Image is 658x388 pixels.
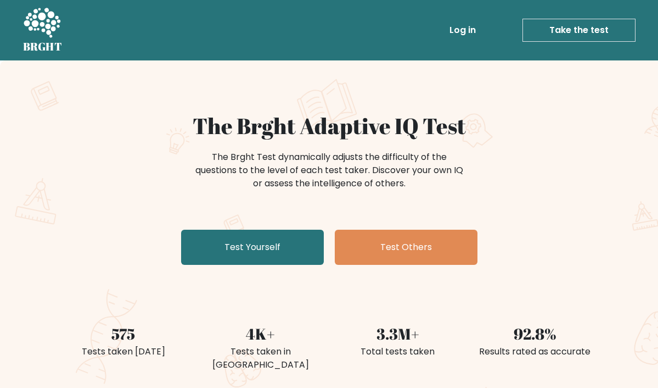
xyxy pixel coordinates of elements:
h5: BRGHT [23,40,63,53]
div: 4K+ [199,322,323,345]
div: The Brght Test dynamically adjusts the difficulty of the questions to the level of each test take... [192,151,466,190]
a: Take the test [522,19,635,42]
a: Test Others [335,230,477,265]
a: BRGHT [23,4,63,56]
div: Tests taken [DATE] [61,345,185,358]
div: Tests taken in [GEOGRAPHIC_DATA] [199,345,323,372]
div: 3.3M+ [336,322,460,345]
div: Total tests taken [336,345,460,358]
div: 575 [61,322,185,345]
a: Test Yourself [181,230,324,265]
h1: The Brght Adaptive IQ Test [61,113,597,140]
div: Results rated as accurate [473,345,597,358]
a: Log in [445,19,480,41]
div: 92.8% [473,322,597,345]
